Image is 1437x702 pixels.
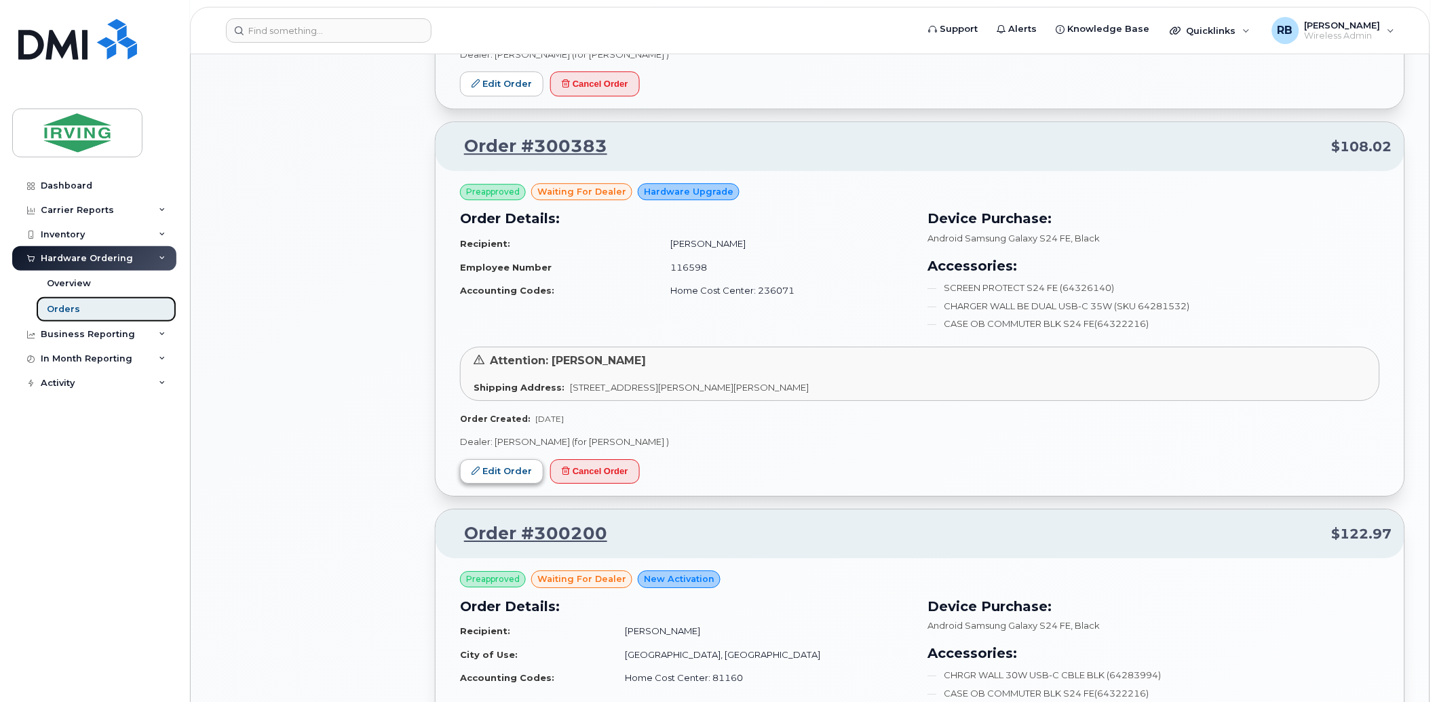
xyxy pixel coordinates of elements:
li: CASE OB COMMUTER BLK S24 FE(64322216) [928,687,1380,700]
span: Preapproved [466,573,520,585]
span: , Black [1071,233,1100,243]
h3: Device Purchase: [928,596,1380,617]
td: [PERSON_NAME] [658,232,912,256]
a: Edit Order [460,459,543,484]
span: [STREET_ADDRESS][PERSON_NAME][PERSON_NAME] [570,382,809,393]
td: 116598 [658,256,912,279]
span: Android Samsung Galaxy S24 FE [928,233,1071,243]
strong: City of Use: [460,649,518,660]
span: Android Samsung Galaxy S24 FE [928,620,1071,631]
button: Cancel Order [550,71,640,96]
span: $108.02 [1332,137,1392,157]
h3: Order Details: [460,208,912,229]
span: Wireless Admin [1305,31,1381,41]
span: Alerts [1009,22,1037,36]
span: Knowledge Base [1068,22,1150,36]
strong: Recipient: [460,625,510,636]
td: [GEOGRAPHIC_DATA], [GEOGRAPHIC_DATA] [613,643,912,667]
a: Order #300200 [448,522,607,546]
td: [PERSON_NAME] [613,619,912,643]
a: Knowledge Base [1047,16,1160,43]
strong: Employee Number [460,262,552,273]
button: Cancel Order [550,459,640,484]
strong: Order Created: [460,414,530,424]
p: Dealer: [PERSON_NAME] (for [PERSON_NAME] ) [460,435,1380,448]
span: [PERSON_NAME] [1305,20,1381,31]
li: CASE OB COMMUTER BLK S24 FE(64322216) [928,317,1380,330]
span: Quicklinks [1187,25,1236,36]
li: CHRGR WALL 30W USB-C CBLE BLK (64283994) [928,669,1380,682]
span: RB [1278,22,1293,39]
span: Support [940,22,978,36]
span: , Black [1071,620,1100,631]
td: Home Cost Center: 81160 [613,666,912,690]
li: SCREEN PROTECT S24 FE (64326140) [928,281,1380,294]
li: CHARGER WALL BE DUAL USB-C 35W (SKU 64281532) [928,300,1380,313]
h3: Device Purchase: [928,208,1380,229]
a: Edit Order [460,71,543,96]
span: $122.97 [1332,524,1392,544]
h3: Accessories: [928,256,1380,276]
p: Dealer: [PERSON_NAME] (for [PERSON_NAME] ) [460,48,1380,61]
span: Hardware Upgrade [644,185,733,198]
span: waiting for dealer [537,572,626,585]
a: Order #300383 [448,134,607,159]
strong: Recipient: [460,238,510,249]
span: Attention: [PERSON_NAME] [490,354,646,367]
a: Support [919,16,988,43]
span: [DATE] [535,414,564,424]
strong: Shipping Address: [474,382,564,393]
div: Roberts, Brad [1263,17,1404,44]
h3: Order Details: [460,596,912,617]
div: Quicklinks [1161,17,1260,44]
span: Preapproved [466,186,520,198]
h3: Accessories: [928,643,1380,663]
span: New Activation [644,572,714,585]
span: waiting for dealer [537,185,626,198]
strong: Accounting Codes: [460,285,554,296]
a: Alerts [988,16,1047,43]
strong: Accounting Codes: [460,672,554,683]
input: Find something... [226,18,432,43]
td: Home Cost Center: 236071 [658,279,912,303]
